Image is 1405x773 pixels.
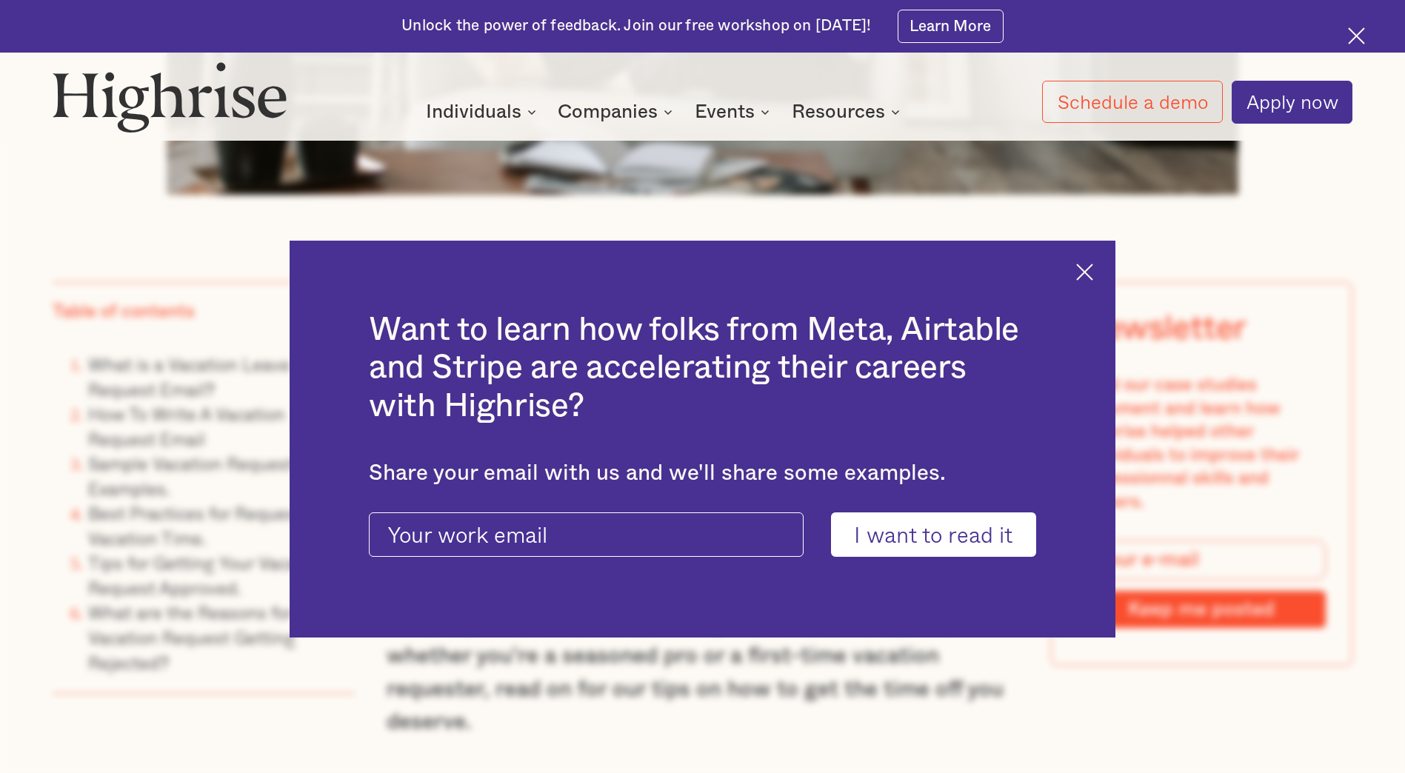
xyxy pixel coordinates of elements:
img: Cross icon [1076,264,1093,281]
div: Unlock the power of feedback. Join our free workshop on [DATE]! [401,16,871,36]
div: Events [695,103,755,121]
form: current-ascender-blog-article-modal-form [369,512,1036,556]
div: Individuals [426,103,541,121]
div: Companies [558,103,677,121]
h2: Want to learn how folks from Meta, Airtable and Stripe are accelerating their careers with Highrise? [369,311,1036,426]
a: Schedule a demo [1042,81,1222,123]
div: Resources [792,103,885,121]
div: Events [695,103,774,121]
div: Companies [558,103,658,121]
div: Resources [792,103,904,121]
div: Individuals [426,103,521,121]
input: Your work email [369,512,804,556]
img: Highrise logo [53,61,287,133]
div: Share your email with us and we'll share some examples. [369,461,1036,486]
input: I want to read it [831,512,1036,556]
a: Learn More [898,10,1004,43]
a: Apply now [1232,81,1352,124]
img: Cross icon [1348,27,1365,44]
